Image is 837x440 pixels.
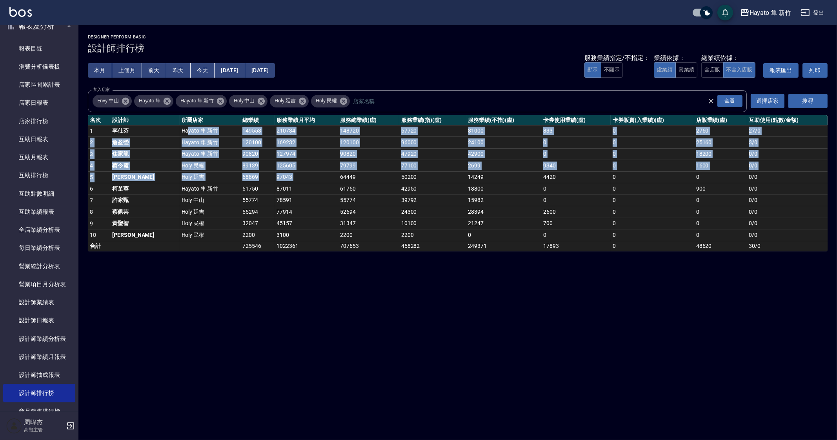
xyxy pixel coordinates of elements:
a: 店家日報表 [3,94,75,112]
button: 登出 [797,5,828,20]
a: 互助業績報表 [3,203,75,221]
td: 32047 [240,218,275,229]
th: 互助使用(點數/金額) [747,115,828,125]
button: Hayato 隼 新竹 [737,5,794,21]
a: 設計師業績月報表 [3,348,75,366]
span: 4 [90,162,93,169]
td: Holy 延吉 [180,206,241,218]
td: 0 / 0 [747,148,828,160]
td: 0 / 0 [747,183,828,195]
td: 4420 [541,171,611,183]
a: 報表目錄 [3,40,75,58]
a: 全店業績分析表 [3,221,75,239]
td: 42950 [399,183,466,195]
div: Hayato 隼 新竹 [750,8,791,18]
div: Holy 中山 [229,95,268,107]
td: 0 [694,218,747,229]
td: 458282 [399,241,466,251]
a: 營業項目月分析表 [3,275,75,293]
th: 卡券使用業績(虛) [541,115,611,125]
td: 18200 [694,148,747,160]
td: 0 [541,229,611,241]
td: 707653 [338,241,399,251]
span: 6 [90,185,93,192]
th: 服務總業績(虛) [338,115,399,125]
td: 0 [694,195,747,206]
div: Envy 中山 [93,95,132,107]
td: 39792 [399,195,466,206]
td: 17893 [541,241,611,251]
td: 900 [694,183,747,195]
a: 互助點數明細 [3,185,75,203]
td: 25160 [694,137,747,149]
p: 高階主管 [24,426,64,433]
td: Holy 民權 [180,229,241,241]
th: 總業績 [240,115,275,125]
button: 列印 [802,63,828,78]
td: 焦家龍 [110,148,180,160]
button: 前天 [142,63,166,78]
td: 55774 [338,195,399,206]
td: 90820 [338,148,399,160]
td: Hayato 隼 新竹 [180,125,241,137]
button: 虛業績 [654,62,676,78]
td: Holy 延吉 [180,171,241,183]
div: Hayato 隼 新竹 [176,95,226,107]
td: 0 [611,229,694,241]
td: 0 / 0 [747,218,828,229]
td: 1022361 [275,241,338,251]
td: 3 / 0 [747,137,828,149]
input: 店家名稱 [351,94,721,108]
button: Clear [706,96,717,107]
td: 169232 [275,137,338,149]
a: 互助月報表 [3,148,75,166]
td: 127974 [275,148,338,160]
td: 61750 [240,183,275,195]
td: 0 [611,137,694,149]
td: Hayato 隼 新竹 [180,137,241,149]
td: 15982 [466,195,542,206]
td: 合計 [88,241,110,251]
td: 24300 [399,206,466,218]
td: 87011 [275,183,338,195]
th: 卡券販賣(入業績)(虛) [611,115,694,125]
td: 0 / 0 [747,229,828,241]
button: 不含入店販 [723,62,756,78]
a: 設計師抽成報表 [3,366,75,384]
button: 本月 [88,63,112,78]
th: 服務業績月平均 [275,115,338,125]
td: [PERSON_NAME] [110,229,180,241]
button: 上個月 [112,63,142,78]
td: Holy 中山 [180,195,241,206]
th: 店販業績(虛) [694,115,747,125]
td: 50200 [399,171,466,183]
td: 78591 [275,195,338,206]
div: Hayato 隼 [134,95,174,107]
td: Hayato 隼 新竹 [180,183,241,195]
td: 0 [541,148,611,160]
td: 黃聖智 [110,218,180,229]
img: Logo [9,7,32,17]
td: 30 / 0 [747,241,828,251]
td: 0 [611,218,694,229]
span: Hayato 隼 [134,97,166,105]
table: a dense table [88,115,828,251]
td: 0 [694,229,747,241]
td: 詹盈瑩 [110,137,180,149]
td: 725546 [240,241,275,251]
button: Open [716,93,744,109]
a: 消費分析儀表板 [3,58,75,76]
button: 昨天 [166,63,191,78]
td: 2699 [466,160,542,172]
td: 42900 [466,148,542,160]
a: 報表匯出 [763,63,799,78]
td: 249371 [466,241,542,251]
td: 9340 [541,160,611,172]
td: 64449 [338,171,399,183]
th: 服務業績(指)(虛) [399,115,466,125]
button: [DATE] [215,63,245,78]
span: Holy 中山 [229,97,260,105]
button: 搜尋 [788,94,828,108]
div: 業績依據： [654,54,697,62]
button: 選擇店家 [751,94,784,108]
